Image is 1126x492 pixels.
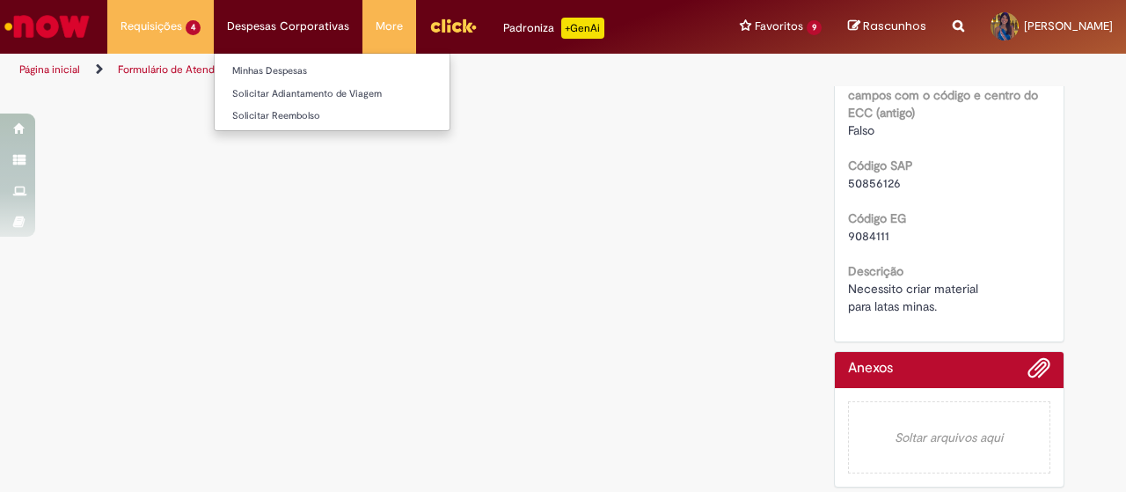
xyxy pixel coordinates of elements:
img: ServiceNow [2,9,92,44]
b: Código EG [848,210,906,226]
h2: Anexos [848,361,893,377]
b: Estou ciente de que preenchi os campos com o código e centro do ECC (antigo) [848,70,1038,121]
a: Rascunhos [848,18,926,35]
img: click_logo_yellow_360x200.png [429,12,477,39]
span: Necessito criar material para latas minas. [848,281,982,314]
span: 9084111 [848,228,889,244]
b: Descrição [848,263,903,279]
a: Solicitar Reembolso [215,106,450,126]
ul: Trilhas de página [13,54,737,86]
a: Minhas Despesas [215,62,450,81]
p: +GenAi [561,18,604,39]
a: Formulário de Atendimento [118,62,248,77]
span: 50856126 [848,175,901,191]
ul: Despesas Corporativas [214,53,450,131]
button: Adicionar anexos [1027,356,1050,388]
span: Favoritos [755,18,803,35]
span: Rascunhos [863,18,926,34]
span: More [376,18,403,35]
span: Requisições [121,18,182,35]
span: Despesas Corporativas [227,18,349,35]
span: 4 [186,20,201,35]
a: Solicitar Adiantamento de Viagem [215,84,450,104]
b: Código SAP [848,158,913,173]
span: 9 [807,20,822,35]
em: Soltar arquivos aqui [848,401,1051,474]
span: [PERSON_NAME] [1024,18,1113,33]
span: Falso [848,122,874,138]
a: Página inicial [19,62,80,77]
div: Padroniza [503,18,604,39]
